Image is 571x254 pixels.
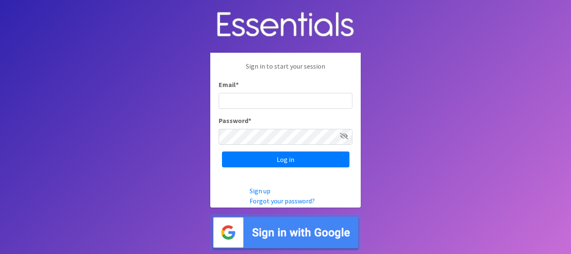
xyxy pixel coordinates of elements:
a: Sign up [250,187,270,195]
img: Human Essentials [210,3,361,46]
a: Forgot your password? [250,197,315,205]
label: Password [219,115,251,126]
img: Sign in with Google [210,214,361,251]
abbr: required [236,80,239,89]
p: Sign in to start your session [219,61,352,80]
label: Email [219,80,239,90]
abbr: required [248,116,251,125]
input: Log in [222,151,349,167]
